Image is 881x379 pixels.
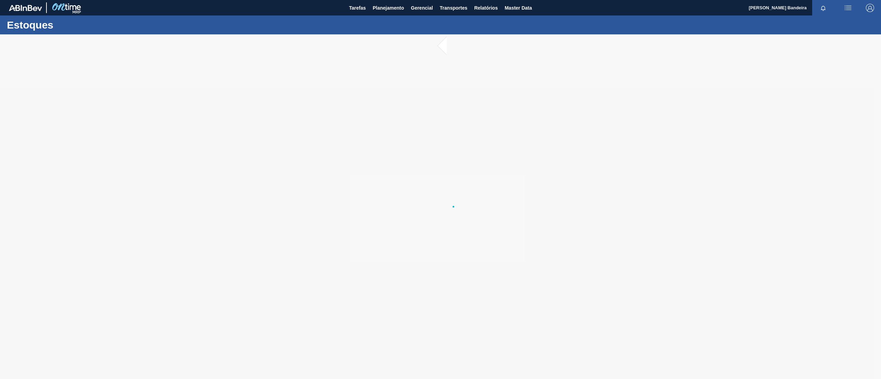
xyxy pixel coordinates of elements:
span: Gerencial [411,4,433,12]
img: userActions [844,4,852,12]
img: TNhmsLtSVTkK8tSr43FrP2fwEKptu5GPRR3wAAAABJRU5ErkJggg== [9,5,42,11]
span: Transportes [440,4,467,12]
span: Relatórios [474,4,498,12]
img: Logout [866,4,874,12]
span: Tarefas [349,4,366,12]
h1: Estoques [7,21,129,29]
span: Planejamento [373,4,404,12]
span: Master Data [505,4,532,12]
button: Notificações [812,3,834,13]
